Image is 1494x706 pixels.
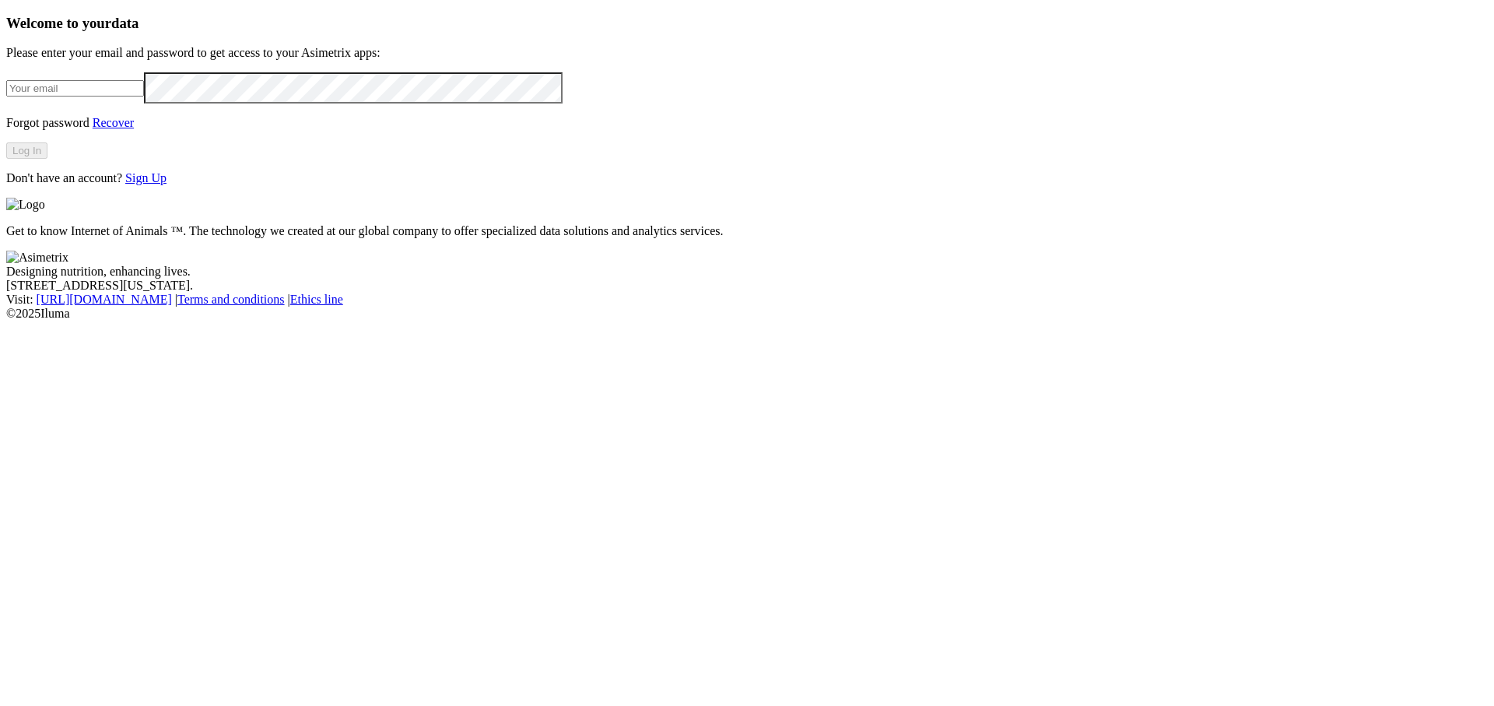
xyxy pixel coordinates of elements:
a: Sign Up [125,171,167,184]
input: Your email [6,80,144,97]
a: Ethics line [290,293,343,306]
img: Asimetrix [6,251,68,265]
a: Recover [93,116,134,129]
button: Log In [6,142,47,159]
span: data [111,15,139,31]
div: Visit : | | [6,293,1488,307]
p: Forgot password [6,116,1488,130]
p: Don't have an account? [6,171,1488,185]
p: Get to know Internet of Animals ™. The technology we created at our global company to offer speci... [6,224,1488,238]
div: Designing nutrition, enhancing lives. [6,265,1488,279]
img: Logo [6,198,45,212]
h3: Welcome to your [6,15,1488,32]
a: Terms and conditions [177,293,285,306]
div: [STREET_ADDRESS][US_STATE]. [6,279,1488,293]
div: © 2025 Iluma [6,307,1488,321]
a: [URL][DOMAIN_NAME] [37,293,172,306]
p: Please enter your email and password to get access to your Asimetrix apps: [6,46,1488,60]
